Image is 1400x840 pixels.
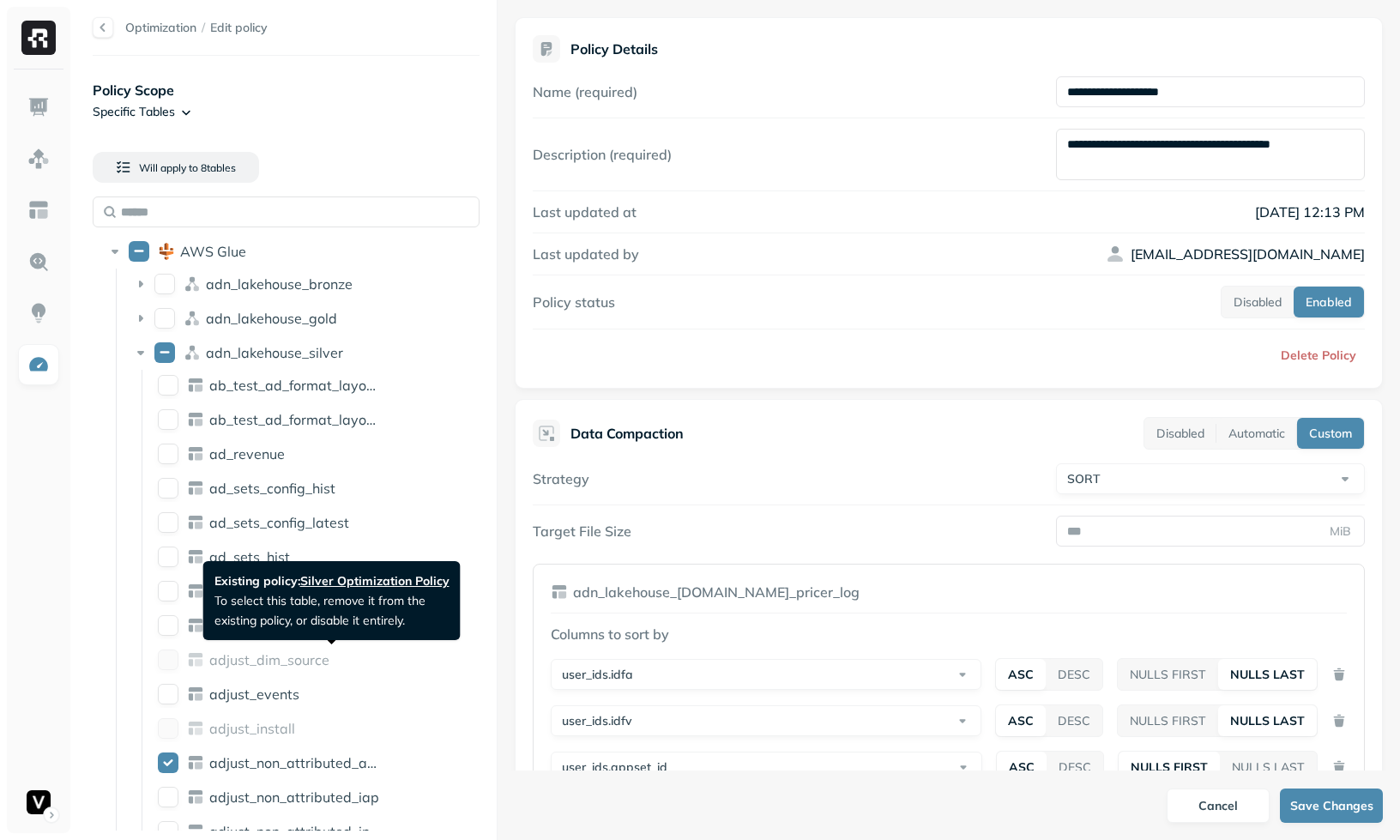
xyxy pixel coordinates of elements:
[125,339,470,366] div: adn_lakehouse_silveradn_lakehouse_silver
[209,823,381,840] p: adjust_non_attributed_install
[533,203,637,221] label: Last updated at
[151,646,469,674] div: adjust_dim_sourceadjust_dim_source
[100,238,473,265] div: AWS GlueAWS Glue
[151,715,469,742] div: adjust_installadjust_install
[533,83,637,100] label: Name (required)
[214,573,300,589] span: Existing policy:
[151,440,469,468] div: ad_revenuead_revenue
[1167,789,1270,823] button: Cancel
[151,372,469,399] div: ab_test_ad_format_layout_config_histab_test_ad_format_layout_config_hist
[996,705,1046,736] button: ASC
[158,547,178,567] button: ad_sets_hist
[151,749,469,777] div: adjust_non_attributed_ad_revenueadjust_non_attributed_ad_revenue
[151,577,469,605] div: ad_sets_latestad_sets_latest
[551,705,981,736] button: user_ids.idfv
[300,571,450,591] span: Silver Optimization Policy
[214,571,450,630] p: To select this table, remove it from the existing policy, or disable it entirely.
[209,445,285,462] p: ad_revenue
[206,275,353,293] p: adn_lakehouse_bronze
[27,790,51,814] img: Voodoo
[125,305,470,332] div: adn_lakehouse_goldadn_lakehouse_gold
[93,80,480,100] p: Policy Scope
[533,523,631,540] label: Target File Size
[198,161,236,174] span: 8 table s
[209,789,379,806] p: adjust_non_attributed_iap
[125,270,470,298] div: adn_lakehouse_bronzeadn_lakehouse_bronze
[27,199,50,221] img: Asset Explorer
[1222,287,1294,317] button: Disabled
[1218,705,1317,736] button: NULLS LAST
[209,377,455,394] span: ab_test_ad_format_layout_config_hist
[573,582,860,602] p: adn_lakehouse_[DOMAIN_NAME]_pricer_log
[1118,705,1218,736] button: NULLS FIRST
[151,474,469,502] div: ad_sets_config_histad_sets_config_hist
[209,651,329,668] p: adjust_dim_source
[209,548,290,565] p: ad_sets_hist
[209,480,335,497] p: ad_sets_config_hist
[996,659,1046,690] button: ASC
[151,612,469,639] div: adjust_audiencesadjust_audiences
[27,354,50,376] img: Optimization
[125,20,268,36] nav: breadcrumb
[1046,705,1102,736] button: DESC
[1267,340,1365,371] button: Delete Policy
[533,293,615,311] label: Policy status
[202,20,205,36] p: /
[1280,789,1383,823] button: Save Changes
[551,659,981,690] button: user_ids.idfa
[1118,659,1218,690] button: NULLS FIRST
[1220,752,1317,783] button: NULLS LAST
[158,478,178,499] button: ad_sets_config_hist
[158,409,178,430] button: ab_test_ad_format_layout_config_latest
[209,686,299,703] p: adjust_events
[1294,287,1364,317] button: Enabled
[1297,418,1364,449] button: Custom
[158,718,178,739] button: adjust_install
[129,241,149,262] button: AWS Glue
[209,377,381,394] p: ab_test_ad_format_layout_config_hist
[1047,752,1103,783] button: DESC
[1218,659,1317,690] button: NULLS LAST
[93,104,175,120] p: Specific Tables
[151,543,469,571] div: ad_sets_histad_sets_hist
[209,754,434,771] span: adjust_non_attributed_ad_revenue
[551,752,982,783] button: user_ids.appset_id
[209,720,295,737] p: adjust_install
[158,581,178,601] button: ad_sets_latest
[209,411,468,428] span: ab_test_ad_format_layout_config_latest
[154,274,175,294] button: adn_lakehouse_bronze
[158,752,178,773] button: adjust_non_attributed_ad_revenue
[209,411,381,428] p: ab_test_ad_format_layout_config_latest
[533,146,672,163] label: Description (required)
[209,514,349,531] p: ad_sets_config_latest
[1119,752,1220,783] button: NULLS FIRST
[151,406,469,433] div: ab_test_ad_format_layout_config_latestab_test_ad_format_layout_config_latest
[997,752,1047,783] button: ASC
[533,470,589,487] label: Strategy
[158,650,178,670] button: adjust_dim_source
[93,152,259,183] button: Will apply to 8tables
[206,344,343,361] p: adn_lakehouse_silver
[27,302,50,324] img: Insights
[570,40,658,57] p: Policy Details
[209,754,381,771] p: adjust_non_attributed_ad_revenue
[154,342,175,363] button: adn_lakehouse_silver
[1216,418,1297,449] button: Automatic
[158,684,178,704] button: adjust_events
[158,512,178,533] button: ad_sets_config_latest
[1144,418,1216,449] button: Disabled
[570,423,684,444] p: Data Compaction
[551,624,1347,644] p: Columns to sort by
[1056,202,1365,222] p: [DATE] 12:13 PM
[206,310,337,327] p: adn_lakehouse_gold
[27,96,50,118] img: Dashboard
